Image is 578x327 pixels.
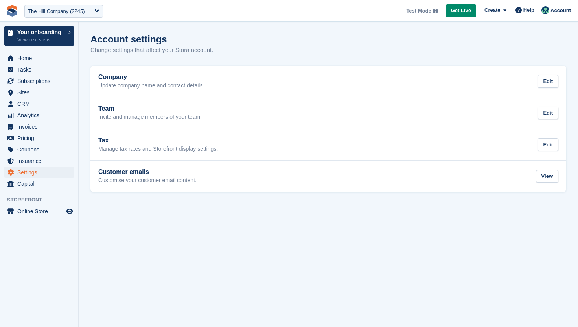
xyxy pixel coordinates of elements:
span: Create [484,6,500,14]
p: Manage tax rates and Storefront display settings. [98,146,218,153]
a: menu [4,87,74,98]
span: Test Mode [406,7,431,15]
a: menu [4,155,74,166]
a: Preview store [65,207,74,216]
p: View next steps [17,36,64,43]
span: Pricing [17,133,64,144]
a: menu [4,64,74,75]
a: menu [4,76,74,87]
span: Coupons [17,144,64,155]
span: Help [523,6,534,14]
span: Get Live [451,7,471,15]
span: Invoices [17,121,64,132]
a: Customer emails Customise your customer email content. View [90,161,566,192]
a: Get Live [446,4,476,17]
h2: Team [98,105,202,112]
div: The Hill Company (2245) [28,7,85,15]
div: Edit [538,138,558,151]
p: Invite and manage members of your team. [98,114,202,121]
img: icon-info-grey-7440780725fd019a000dd9b08b2336e03edf1995a4989e88bcd33f0948082b44.svg [433,9,438,13]
p: Change settings that affect your Stora account. [90,46,213,55]
span: Sites [17,87,64,98]
img: stora-icon-8386f47178a22dfd0bd8f6a31ec36ba5ce8667c1dd55bd0f319d3a0aa187defe.svg [6,5,18,17]
h2: Company [98,74,204,81]
span: Home [17,53,64,64]
h2: Customer emails [98,168,197,176]
p: Your onboarding [17,30,64,35]
a: menu [4,133,74,144]
a: menu [4,206,74,217]
a: Your onboarding View next steps [4,26,74,46]
span: Tasks [17,64,64,75]
p: Customise your customer email content. [98,177,197,184]
a: menu [4,53,74,64]
div: Edit [538,75,558,88]
span: Online Store [17,206,64,217]
h1: Account settings [90,34,167,44]
a: menu [4,110,74,121]
span: Storefront [7,196,78,204]
span: Insurance [17,155,64,166]
span: Analytics [17,110,64,121]
a: menu [4,98,74,109]
span: CRM [17,98,64,109]
a: menu [4,121,74,132]
span: Account [550,7,571,15]
p: Update company name and contact details. [98,82,204,89]
div: Edit [538,107,558,120]
a: Company Update company name and contact details. Edit [90,66,566,97]
div: View [536,170,558,183]
span: Settings [17,167,64,178]
span: Subscriptions [17,76,64,87]
a: Team Invite and manage members of your team. Edit [90,97,566,129]
span: Capital [17,178,64,189]
a: Tax Manage tax rates and Storefront display settings. Edit [90,129,566,161]
a: menu [4,167,74,178]
img: Jennifer Ofodile [541,6,549,14]
a: menu [4,144,74,155]
h2: Tax [98,137,218,144]
a: menu [4,178,74,189]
